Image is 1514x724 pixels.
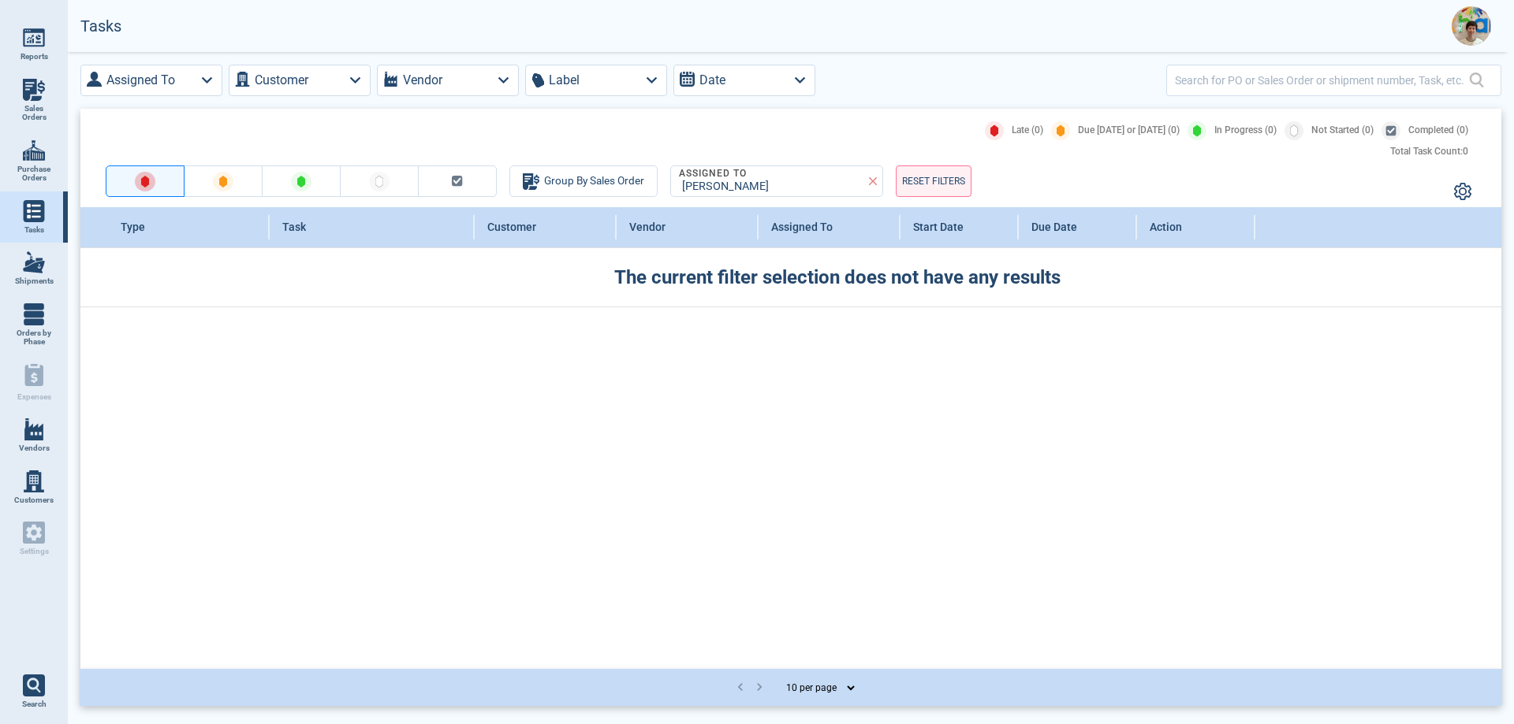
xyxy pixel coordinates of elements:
img: menu_icon [23,200,45,222]
img: menu_icon [23,27,45,49]
span: Vendors [19,444,50,453]
span: Sales Orders [13,104,55,122]
legend: Assigned To [677,169,748,180]
button: Assigned To [80,65,222,96]
div: [PERSON_NAME] [677,180,870,194]
img: menu_icon [23,418,45,440]
span: Assigned To [771,221,833,233]
span: Shipments [15,277,54,286]
span: Due Date [1031,221,1077,233]
img: menu_icon [23,303,45,325]
h2: Tasks [80,17,121,35]
span: Reports [21,52,48,61]
img: menu_icon [23,251,45,273]
span: Type [121,221,145,233]
label: Vendor [403,69,442,91]
img: menu_icon [23,79,45,101]
span: Not Started (0) [1311,125,1374,136]
span: Late (0) [1012,125,1043,136]
label: Date [699,69,725,91]
span: Search [22,700,47,709]
button: Label [525,65,667,96]
nav: pagination navigation [731,678,769,698]
button: Date [673,65,815,96]
button: Vendor [377,65,519,96]
span: Orders by Phase [13,329,55,347]
span: Customer [487,221,536,233]
label: Label [549,69,580,91]
span: Vendor [629,221,666,233]
span: Due [DATE] or [DATE] (0) [1078,125,1180,136]
span: Tasks [24,225,44,235]
input: Search for PO or Sales Order or shipment number, Task, etc. [1175,69,1469,91]
span: Completed (0) [1408,125,1468,136]
img: menu_icon [23,139,45,162]
span: Customers [14,496,54,505]
button: RESET FILTERS [896,165,971,197]
span: Purchase Orders [13,165,55,183]
button: Group By Sales Order [509,165,658,197]
img: menu_icon [23,470,45,492]
span: In Progress (0) [1214,125,1277,136]
label: Customer [255,69,308,91]
span: Task [282,221,306,233]
img: Avatar [1452,6,1491,46]
div: Group By Sales Order [523,172,644,191]
span: Action [1150,221,1182,233]
div: Total Task Count: 0 [1390,147,1468,158]
label: Assigned To [106,69,175,91]
span: Start Date [913,221,964,233]
button: Customer [229,65,371,96]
